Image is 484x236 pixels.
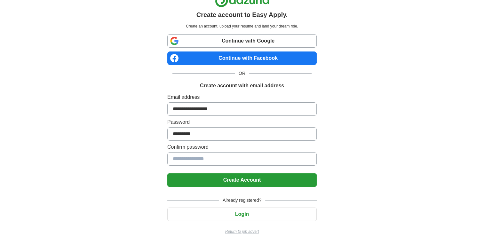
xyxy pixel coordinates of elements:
[169,23,315,29] p: Create an account, upload your resume and land your dream role.
[167,173,317,187] button: Create Account
[167,208,317,221] button: Login
[167,93,317,101] label: Email address
[219,197,265,204] span: Already registered?
[167,51,317,65] a: Continue with Facebook
[200,82,284,90] h1: Create account with email address
[167,211,317,217] a: Login
[167,118,317,126] label: Password
[167,143,317,151] label: Confirm password
[235,70,249,77] span: OR
[167,34,317,48] a: Continue with Google
[167,229,317,234] a: Return to job advert
[196,10,288,20] h1: Create account to Easy Apply.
